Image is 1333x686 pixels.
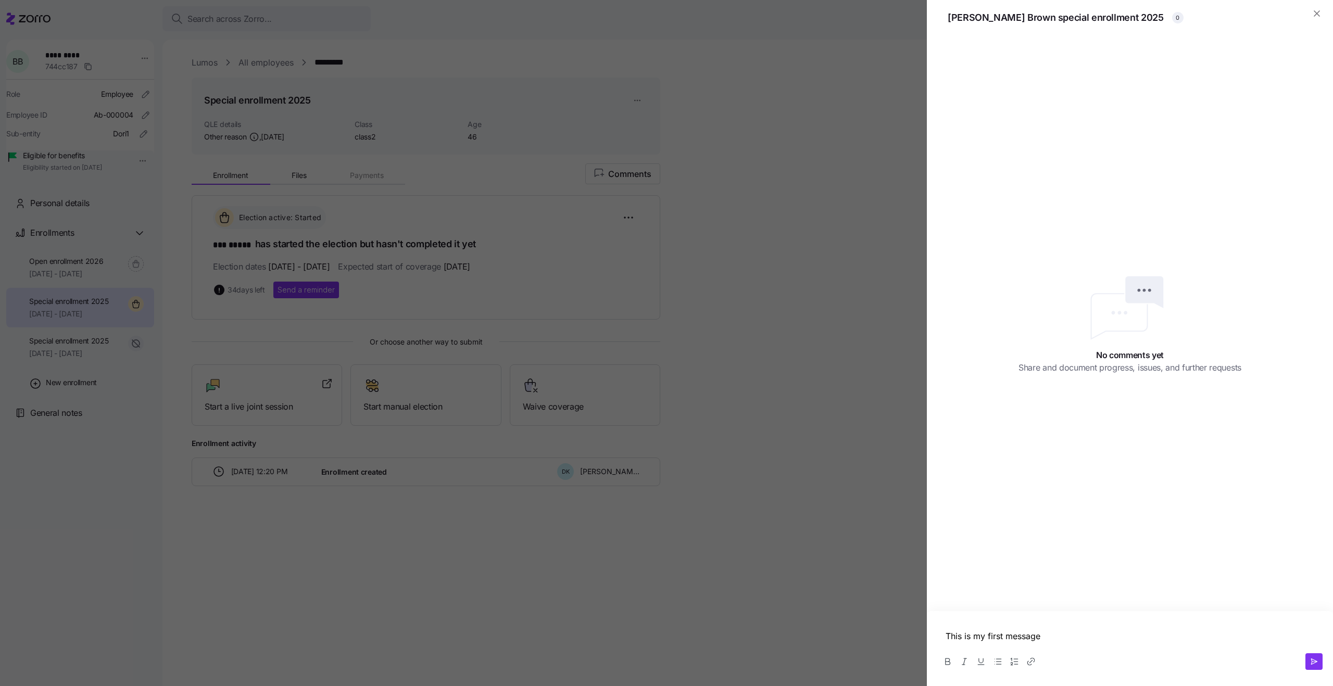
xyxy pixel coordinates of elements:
button: Italic [956,653,973,670]
button: Bold [939,653,956,670]
p: This is my first message [946,630,1314,643]
button: Bullet list [989,653,1006,670]
button: Ordered list [1006,653,1023,670]
button: Underline [973,653,989,670]
span: No comments yet [1096,349,1164,362]
span: [PERSON_NAME] Brown special enrollment 2025 [948,10,1164,26]
span: 0 [1176,11,1179,24]
span: Share and document progress, issues, and further requests [1018,361,1241,374]
button: Link [1023,653,1039,670]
